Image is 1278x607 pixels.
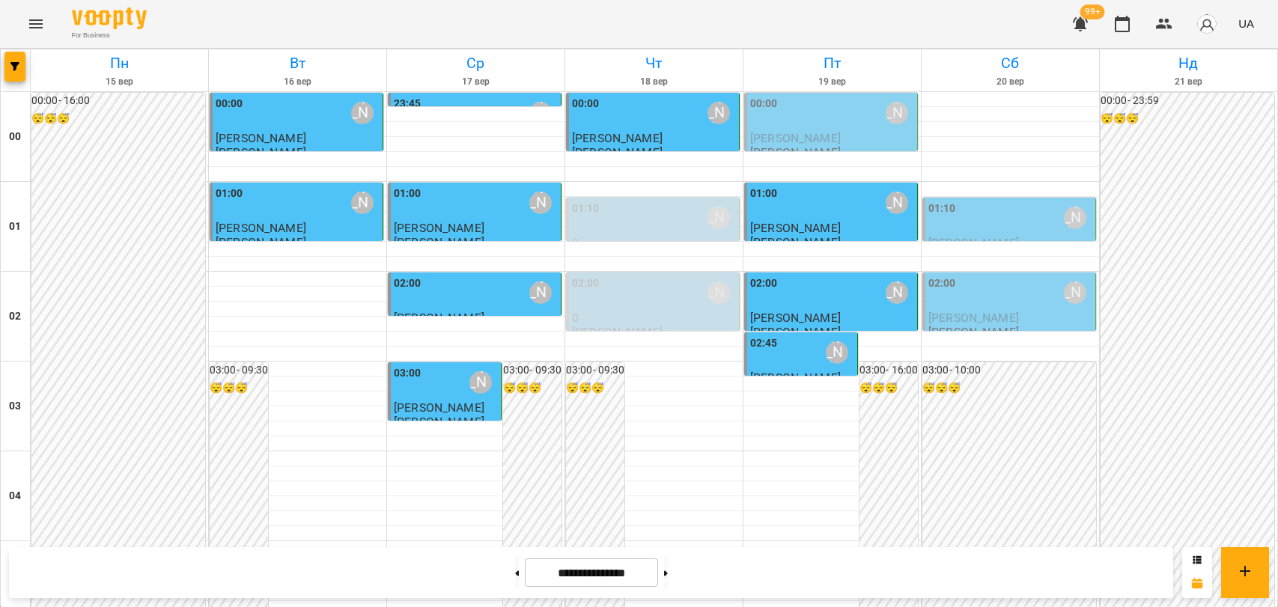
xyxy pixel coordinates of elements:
[750,370,841,385] span: [PERSON_NAME]
[503,380,562,397] h6: 😴😴😴
[886,281,908,304] div: Вовк Галина
[886,192,908,214] div: Вовк Галина
[746,52,919,75] h6: Пт
[9,398,21,415] h6: 03
[1064,281,1086,304] div: Вовк Галина
[859,380,918,397] h6: 😴😴😴
[1102,52,1275,75] h6: Нд
[31,111,205,127] h6: 😴😴😴
[750,311,841,325] span: [PERSON_NAME]
[210,362,268,379] h6: 03:00 - 09:30
[394,311,484,325] span: [PERSON_NAME]
[394,186,422,202] label: 01:00
[216,186,243,202] label: 01:00
[33,52,206,75] h6: Пн
[746,75,919,89] h6: 19 вер
[566,362,624,379] h6: 03:00 - 09:30
[572,146,663,159] p: [PERSON_NAME]
[216,221,306,235] span: [PERSON_NAME]
[859,362,918,379] h6: 03:00 - 16:00
[1102,75,1275,89] h6: 21 вер
[394,96,422,112] label: 23:45
[216,96,243,112] label: 00:00
[886,102,908,124] div: Вовк Галина
[1196,13,1217,34] img: avatar_s.png
[750,221,841,235] span: [PERSON_NAME]
[750,96,778,112] label: 00:00
[503,362,562,379] h6: 03:00 - 09:30
[1232,10,1260,37] button: UA
[529,102,552,124] div: Вовк Галина
[529,192,552,214] div: Вовк Галина
[572,201,600,217] label: 01:10
[708,281,730,304] div: Вовк Галина
[1064,207,1086,229] div: Вовк Галина
[211,52,384,75] h6: Вт
[928,236,1019,250] span: [PERSON_NAME]
[351,102,374,124] div: Вовк Галина
[216,236,306,248] p: [PERSON_NAME]
[394,221,484,235] span: [PERSON_NAME]
[216,131,306,145] span: [PERSON_NAME]
[1101,111,1274,127] h6: 😴😴😴
[708,102,730,124] div: Вовк Галина
[922,380,1096,397] h6: 😴😴😴
[928,311,1019,325] span: [PERSON_NAME]
[394,275,422,292] label: 02:00
[922,362,1096,379] h6: 03:00 - 10:00
[394,236,484,248] p: [PERSON_NAME]
[568,75,740,89] h6: 18 вер
[826,341,848,364] div: Вовк Галина
[750,275,778,292] label: 02:00
[572,131,663,145] span: [PERSON_NAME]
[1080,4,1105,19] span: 99+
[750,186,778,202] label: 01:00
[33,75,206,89] h6: 15 вер
[72,7,147,29] img: Voopty Logo
[572,311,736,324] p: 0
[211,75,384,89] h6: 16 вер
[9,219,21,235] h6: 01
[210,380,268,397] h6: 😴😴😴
[572,237,736,249] p: 0
[750,146,841,159] p: [PERSON_NAME]
[9,488,21,504] h6: 04
[389,52,562,75] h6: Ср
[750,131,841,145] span: [PERSON_NAME]
[1238,16,1254,31] span: UA
[572,96,600,112] label: 00:00
[924,75,1097,89] h6: 20 вер
[394,415,484,428] p: [PERSON_NAME]
[9,308,21,325] h6: 02
[72,31,147,40] span: For Business
[928,201,956,217] label: 01:10
[750,335,778,352] label: 02:45
[31,93,205,109] h6: 00:00 - 16:00
[469,371,492,394] div: Вовк Галина
[708,207,730,229] div: Вовк Галина
[529,281,552,304] div: Вовк Галина
[750,236,841,248] p: [PERSON_NAME]
[572,275,600,292] label: 02:00
[928,275,956,292] label: 02:00
[394,400,484,415] span: [PERSON_NAME]
[566,380,624,397] h6: 😴😴😴
[1101,93,1274,109] h6: 00:00 - 23:59
[9,129,21,145] h6: 00
[389,75,562,89] h6: 17 вер
[750,326,841,338] p: [PERSON_NAME]
[351,192,374,214] div: Вовк Галина
[394,365,422,382] label: 03:00
[18,6,54,42] button: Menu
[568,52,740,75] h6: Чт
[928,326,1019,338] p: [PERSON_NAME]
[572,326,663,338] p: [PERSON_NAME]
[924,52,1097,75] h6: Сб
[216,146,306,159] p: [PERSON_NAME]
